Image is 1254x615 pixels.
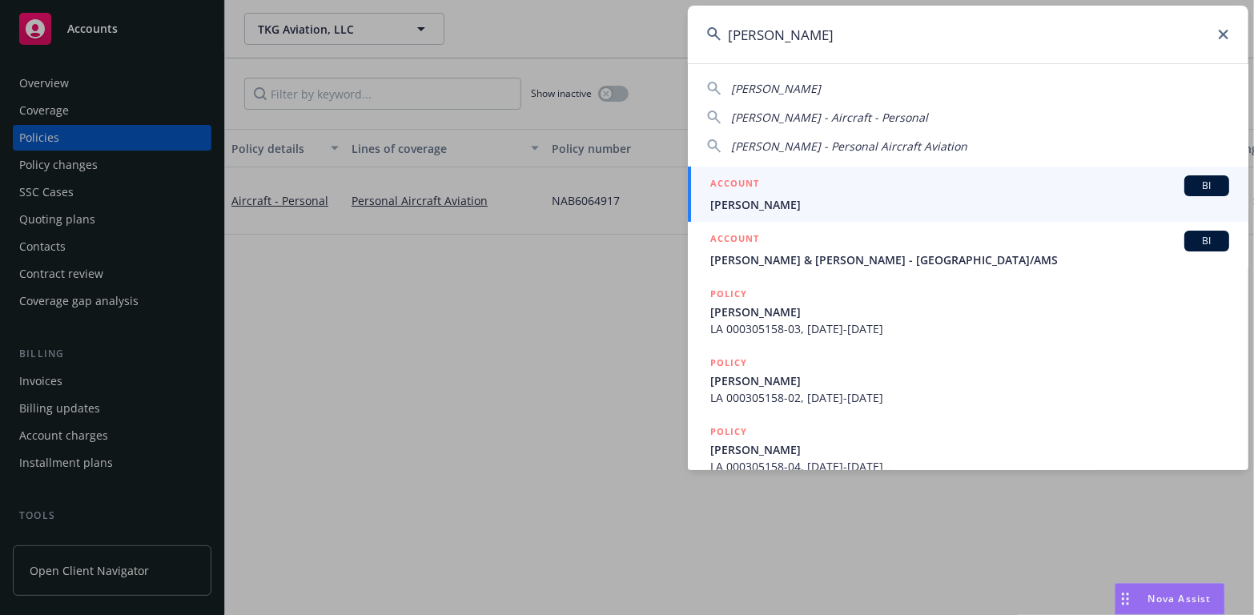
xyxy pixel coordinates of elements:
span: Nova Assist [1148,592,1212,605]
span: [PERSON_NAME] - Personal Aircraft Aviation [731,139,967,154]
span: LA 000305158-02, [DATE]-[DATE] [710,389,1229,406]
input: Search... [688,6,1248,63]
h5: POLICY [710,424,747,440]
span: [PERSON_NAME] [710,303,1229,320]
span: [PERSON_NAME] [710,196,1229,213]
a: POLICY[PERSON_NAME]LA 000305158-03, [DATE]-[DATE] [688,277,1248,346]
a: POLICY[PERSON_NAME]LA 000305158-04, [DATE]-[DATE] [688,415,1248,484]
span: [PERSON_NAME] - Aircraft - Personal [731,110,928,125]
span: LA 000305158-04, [DATE]-[DATE] [710,458,1229,475]
span: LA 000305158-03, [DATE]-[DATE] [710,320,1229,337]
span: [PERSON_NAME] [710,441,1229,458]
h5: POLICY [710,286,747,302]
span: [PERSON_NAME] [710,372,1229,389]
a: ACCOUNTBI[PERSON_NAME] [688,167,1248,222]
h5: ACCOUNT [710,231,759,250]
h5: POLICY [710,355,747,371]
h5: ACCOUNT [710,175,759,195]
button: Nova Assist [1115,583,1225,615]
div: Drag to move [1115,584,1135,614]
span: BI [1191,234,1223,248]
a: ACCOUNTBI[PERSON_NAME] & [PERSON_NAME] - [GEOGRAPHIC_DATA]/AMS [688,222,1248,277]
span: BI [1191,179,1223,193]
span: [PERSON_NAME] & [PERSON_NAME] - [GEOGRAPHIC_DATA]/AMS [710,251,1229,268]
a: POLICY[PERSON_NAME]LA 000305158-02, [DATE]-[DATE] [688,346,1248,415]
span: [PERSON_NAME] [731,81,821,96]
